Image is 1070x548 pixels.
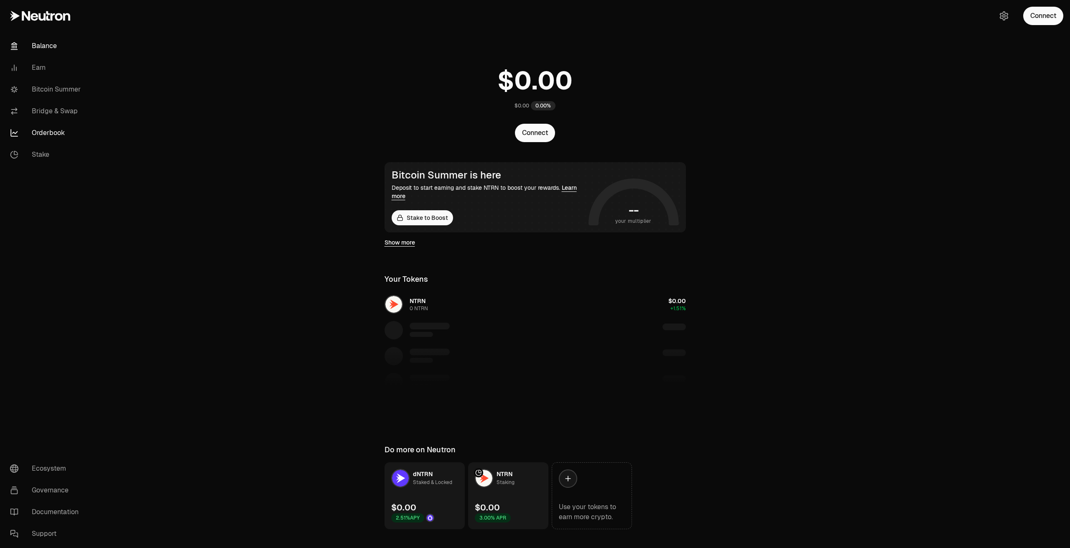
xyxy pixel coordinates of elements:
a: Stake [3,144,90,166]
img: dNTRN Logo [392,470,409,487]
a: Governance [3,479,90,501]
span: your multiplier [615,217,652,225]
a: Stake to Boost [392,210,453,225]
div: Do more on Neutron [385,444,456,456]
a: NTRN LogoNTRNStaking$0.003.00% APR [468,462,548,529]
a: Show more [385,238,415,247]
div: Staked & Locked [413,478,452,487]
a: dNTRN LogodNTRNStaked & Locked$0.002.51%APYDrop [385,462,465,529]
div: Staking [497,478,515,487]
div: Your Tokens [385,273,428,285]
a: Use your tokens to earn more crypto. [552,462,632,529]
img: Drop [427,515,433,521]
span: NTRN [497,470,512,478]
button: Connect [515,124,555,142]
div: 3.00% APR [475,513,511,523]
div: 0.00% [531,101,555,110]
div: Bitcoin Summer is here [392,169,585,181]
a: Documentation [3,501,90,523]
span: dNTRN [413,470,433,478]
a: Orderbook [3,122,90,144]
div: Use your tokens to earn more crypto. [559,502,625,522]
a: Support [3,523,90,545]
img: NTRN Logo [476,470,492,487]
div: 2.51% APY [391,513,424,523]
a: Bridge & Swap [3,100,90,122]
a: Ecosystem [3,458,90,479]
a: Bitcoin Summer [3,79,90,100]
button: Connect [1023,7,1063,25]
h1: -- [629,204,638,217]
a: Earn [3,57,90,79]
div: $0.00 [391,502,416,513]
div: $0.00 [475,502,500,513]
a: Balance [3,35,90,57]
div: Deposit to start earning and stake NTRN to boost your rewards. [392,184,585,200]
div: $0.00 [515,102,529,109]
